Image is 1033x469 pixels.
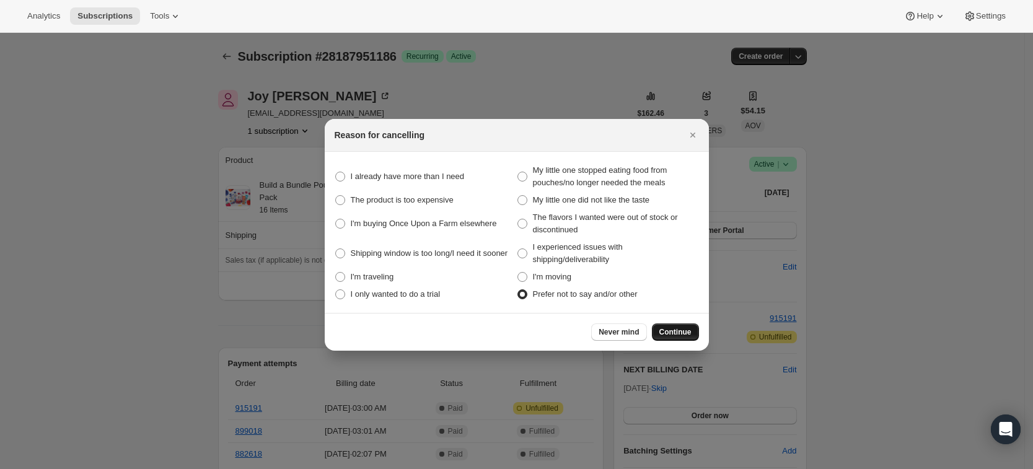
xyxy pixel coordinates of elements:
button: Settings [956,7,1013,25]
span: I experienced issues with shipping/deliverability [533,242,623,264]
button: Tools [143,7,189,25]
span: I'm buying Once Upon a Farm elsewhere [351,219,497,228]
span: I already have more than I need [351,172,465,181]
span: My little one did not like the taste [533,195,650,204]
button: Never mind [591,323,646,341]
button: Help [897,7,953,25]
button: Subscriptions [70,7,140,25]
span: I only wanted to do a trial [351,289,441,299]
span: Analytics [27,11,60,21]
button: Continue [652,323,699,341]
span: The flavors I wanted were out of stock or discontinued [533,213,678,234]
h2: Reason for cancelling [335,129,424,141]
span: Shipping window is too long/I need it sooner [351,248,508,258]
span: Never mind [599,327,639,337]
span: Continue [659,327,692,337]
span: Subscriptions [77,11,133,21]
span: Tools [150,11,169,21]
span: I'm moving [533,272,571,281]
span: The product is too expensive [351,195,454,204]
span: I'm traveling [351,272,394,281]
span: Prefer not to say and/or other [533,289,638,299]
span: My little one stopped eating food from pouches/no longer needed the meals [533,165,667,187]
button: Analytics [20,7,68,25]
button: Close [684,126,701,144]
span: Settings [976,11,1006,21]
span: Help [917,11,933,21]
div: Open Intercom Messenger [991,414,1021,444]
